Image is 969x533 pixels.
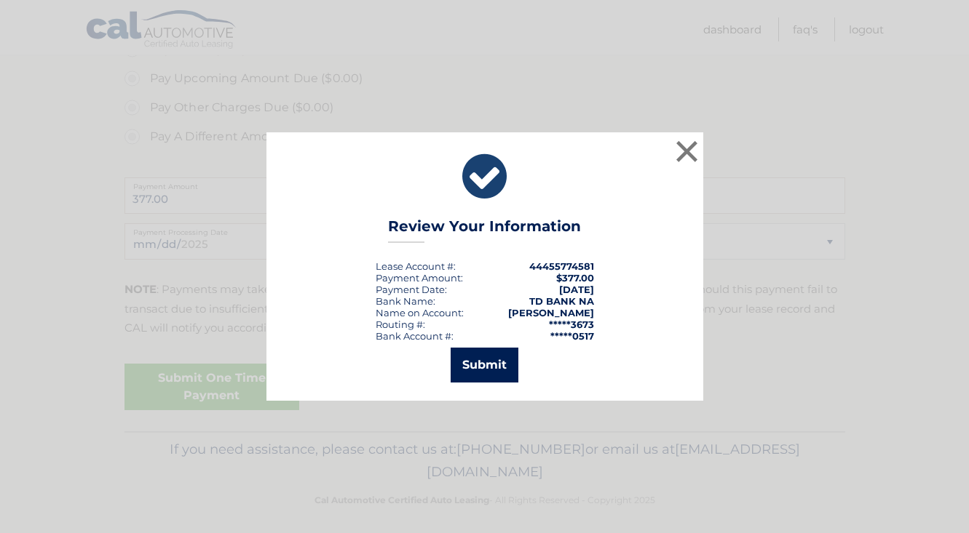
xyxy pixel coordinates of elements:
[376,307,464,318] div: Name on Account:
[376,284,447,295] div: :
[388,217,581,243] h3: Review Your Information
[508,307,594,318] strong: [PERSON_NAME]
[556,272,594,284] span: $377.00
[376,295,435,307] div: Bank Name:
[529,260,594,272] strong: 44455774581
[673,137,702,166] button: ×
[451,348,518,382] button: Submit
[376,330,454,342] div: Bank Account #:
[529,295,594,307] strong: TD BANK NA
[559,284,594,295] span: [DATE]
[376,318,425,330] div: Routing #:
[376,260,456,272] div: Lease Account #:
[376,284,445,295] span: Payment Date
[376,272,463,284] div: Payment Amount:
